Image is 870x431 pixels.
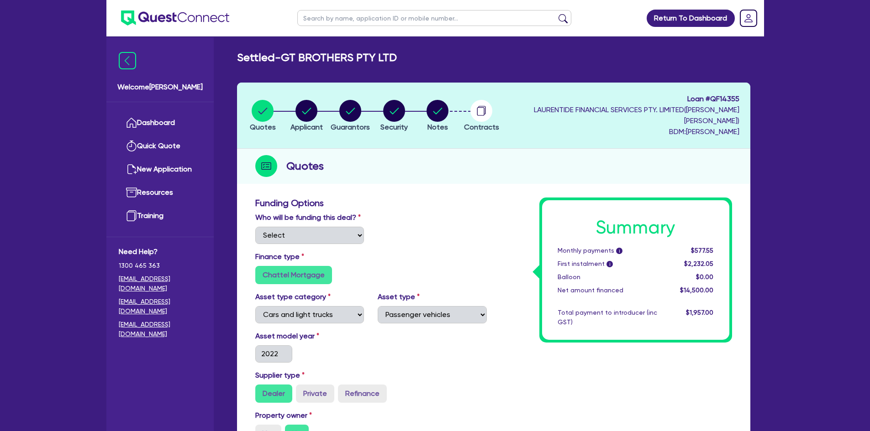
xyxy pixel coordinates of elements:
[380,99,408,133] button: Security
[464,123,499,131] span: Contracts
[378,291,420,302] label: Asset type
[250,123,276,131] span: Quotes
[551,308,664,327] div: Total payment to introducer (inc GST)
[606,261,613,267] span: i
[551,259,664,269] div: First instalment
[427,123,448,131] span: Notes
[506,93,739,104] span: Loan # QF14355
[119,111,201,135] a: Dashboard
[464,99,500,133] button: Contracts
[684,260,713,267] span: $2,232.05
[255,370,305,381] label: Supplier type
[290,99,323,133] button: Applicant
[534,105,739,125] span: LAURENTIDE FINANCIAL SERVICES PTY. LIMITED ( [PERSON_NAME] [PERSON_NAME] )
[119,158,201,181] a: New Application
[119,274,201,293] a: [EMAIL_ADDRESS][DOMAIN_NAME]
[119,320,201,339] a: [EMAIL_ADDRESS][DOMAIN_NAME]
[126,210,137,221] img: training
[255,266,332,284] label: Chattel Mortgage
[248,331,371,342] label: Asset model year
[119,204,201,228] a: Training
[119,52,136,69] img: icon-menu-close
[119,261,201,270] span: 1300 465 363
[290,123,323,131] span: Applicant
[255,410,312,421] label: Property owner
[616,248,622,254] span: i
[558,217,714,239] h1: Summary
[331,123,370,131] span: Guarantors
[286,158,324,174] h2: Quotes
[737,6,760,30] a: Dropdown toggle
[686,309,713,316] span: $1,957.00
[680,286,713,294] span: $14,500.00
[426,99,449,133] button: Notes
[126,164,137,175] img: new-application
[119,246,201,257] span: Need Help?
[551,286,664,295] div: Net amount financed
[117,82,203,93] span: Welcome [PERSON_NAME]
[119,297,201,316] a: [EMAIL_ADDRESS][DOMAIN_NAME]
[551,246,664,255] div: Monthly payments
[249,99,276,133] button: Quotes
[296,384,334,403] label: Private
[338,384,387,403] label: Refinance
[255,155,277,177] img: step-icon
[126,187,137,198] img: resources
[119,135,201,158] a: Quick Quote
[330,99,370,133] button: Guarantors
[297,10,571,26] input: Search by name, application ID or mobile number...
[647,10,735,27] a: Return To Dashboard
[255,212,361,223] label: Who will be funding this deal?
[255,384,292,403] label: Dealer
[119,181,201,204] a: Resources
[255,251,304,262] label: Finance type
[551,272,664,282] div: Balloon
[121,10,229,26] img: quest-connect-logo-blue
[691,247,713,254] span: $577.55
[126,140,137,151] img: quick-quote
[380,123,408,131] span: Security
[506,126,739,137] span: BDM: [PERSON_NAME]
[237,51,397,64] h2: Settled - GT BROTHERS PTY LTD
[255,197,487,208] h3: Funding Options
[696,273,713,280] span: $0.00
[255,291,331,302] label: Asset type category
